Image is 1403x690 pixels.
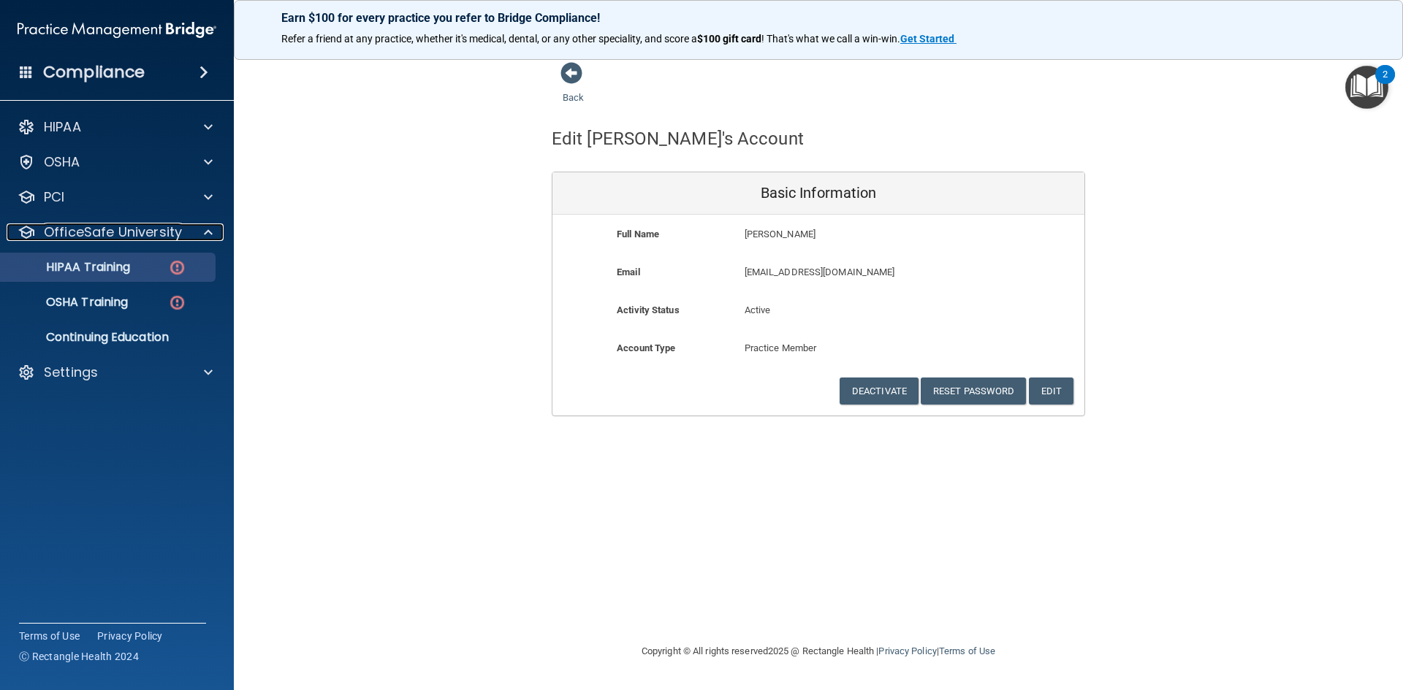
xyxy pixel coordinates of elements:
p: Practice Member [745,340,893,357]
button: Open Resource Center, 2 new notifications [1345,66,1388,109]
p: OSHA [44,153,80,171]
div: 2 [1383,74,1388,93]
strong: Get Started [900,33,954,45]
button: Reset Password [921,377,1026,405]
b: Activity Status [617,304,680,315]
img: PMB logo [18,15,216,45]
p: Continuing Education [9,330,209,345]
a: OSHA [18,153,213,171]
p: PCI [44,188,64,206]
p: [PERSON_NAME] [745,226,978,243]
button: Deactivate [840,377,919,405]
b: Account Type [617,342,675,353]
span: Ⓒ Rectangle Health 2024 [19,649,139,664]
a: Back [563,74,584,103]
button: Edit [1029,377,1073,405]
p: OSHA Training [9,295,128,310]
p: Settings [44,364,98,381]
a: Privacy Policy [878,645,936,656]
h4: Compliance [43,62,145,83]
b: Full Name [617,229,659,239]
a: OfficeSafe University [18,223,213,241]
a: Privacy Policy [97,629,163,643]
span: ! That's what we call a win-win. [761,33,900,45]
p: Active [745,302,893,319]
p: OfficeSafe University [44,223,182,241]
img: danger-circle.6113f641.png [168,294,186,312]
p: HIPAA Training [9,260,130,275]
a: Settings [18,364,213,381]
b: Email [617,267,640,277]
div: Copyright © All rights reserved 2025 @ Rectangle Health | | [552,628,1085,675]
span: Refer a friend at any practice, whether it's medical, dental, or any other speciality, and score a [281,33,697,45]
a: Get Started [900,33,957,45]
a: HIPAA [18,118,213,136]
img: danger-circle.6113f641.png [168,258,186,277]
div: Basic Information [552,172,1084,215]
strong: $100 gift card [697,33,761,45]
p: [EMAIL_ADDRESS][DOMAIN_NAME] [745,264,978,281]
h4: Edit [PERSON_NAME]'s Account [552,129,804,148]
a: PCI [18,188,213,206]
p: Earn $100 for every practice you refer to Bridge Compliance! [281,11,1356,25]
a: Terms of Use [939,645,995,656]
a: Terms of Use [19,629,80,643]
p: HIPAA [44,118,81,136]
